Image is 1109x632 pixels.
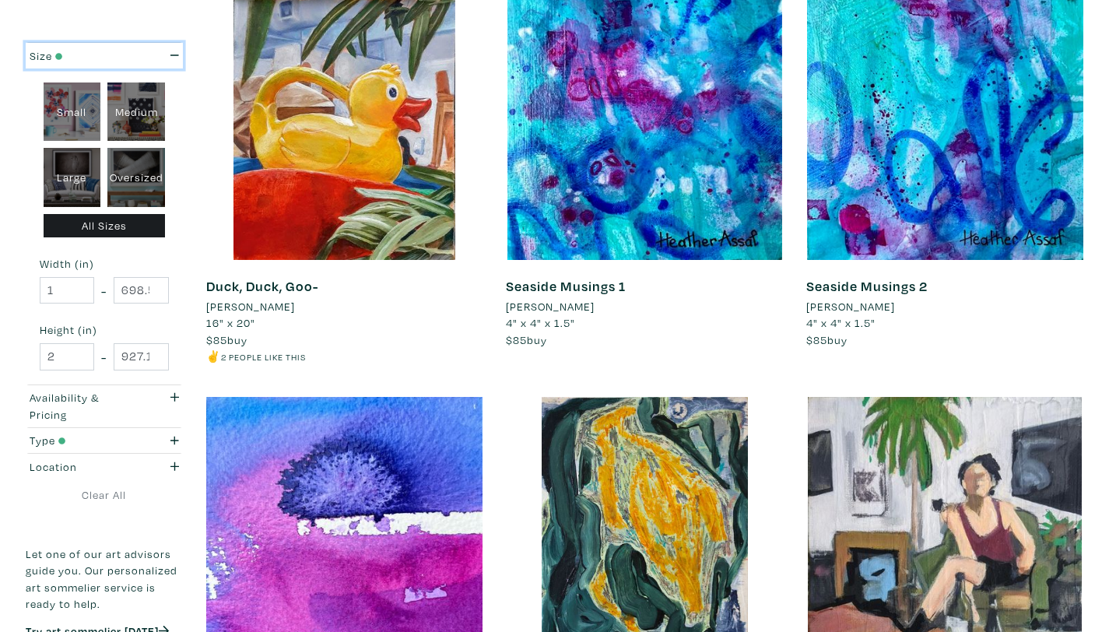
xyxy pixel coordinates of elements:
[26,546,183,613] p: Let one of our art advisors guide you. Our personalized art sommelier service is ready to help.
[26,385,183,427] button: Availability & Pricing
[206,298,483,315] a: [PERSON_NAME]
[101,280,107,301] span: -
[806,277,928,295] a: Seaside Musings 2
[506,332,547,347] span: buy
[26,428,183,454] button: Type
[206,332,227,347] span: $85
[26,43,183,68] button: Size
[40,325,169,335] small: Height (in)
[26,454,183,479] button: Location
[806,315,876,330] span: 4" x 4" x 1.5"
[30,47,136,65] div: Size
[101,346,107,367] span: -
[506,277,626,295] a: Seaside Musings 1
[107,148,165,207] div: Oversized
[221,351,306,363] small: 2 people like this
[806,332,848,347] span: buy
[206,298,295,315] li: [PERSON_NAME]
[206,332,247,347] span: buy
[206,348,483,365] li: ✌️
[30,389,136,423] div: Availability & Pricing
[40,258,169,269] small: Width (in)
[26,486,183,504] a: Clear All
[506,298,783,315] a: [PERSON_NAME]
[206,277,318,295] a: Duck, Duck, Goo-
[806,332,827,347] span: $85
[206,315,255,330] span: 16" x 20"
[506,298,595,315] li: [PERSON_NAME]
[44,214,166,238] div: All Sizes
[107,83,165,142] div: Medium
[30,458,136,476] div: Location
[44,148,101,207] div: Large
[806,298,895,315] li: [PERSON_NAME]
[506,315,575,330] span: 4" x 4" x 1.5"
[30,432,136,449] div: Type
[44,83,101,142] div: Small
[806,298,1083,315] a: [PERSON_NAME]
[506,332,527,347] span: $85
